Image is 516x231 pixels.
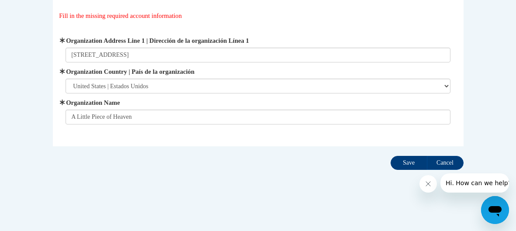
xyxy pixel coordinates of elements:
label: Organization Country | País de la organización [66,67,450,76]
iframe: Message from company [440,173,509,193]
span: Hi. How can we help? [5,6,71,13]
input: Save [391,156,427,170]
iframe: Close message [419,175,437,193]
label: Organization Address Line 1 | Dirección de la organización Línea 1 [66,36,450,45]
input: Metadata input [66,110,450,124]
label: Organization Name [66,98,450,107]
input: Cancel [427,156,464,170]
input: Metadata input [66,48,450,62]
iframe: Button to launch messaging window [481,196,509,224]
span: Fill in the missing required account information [59,12,182,19]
